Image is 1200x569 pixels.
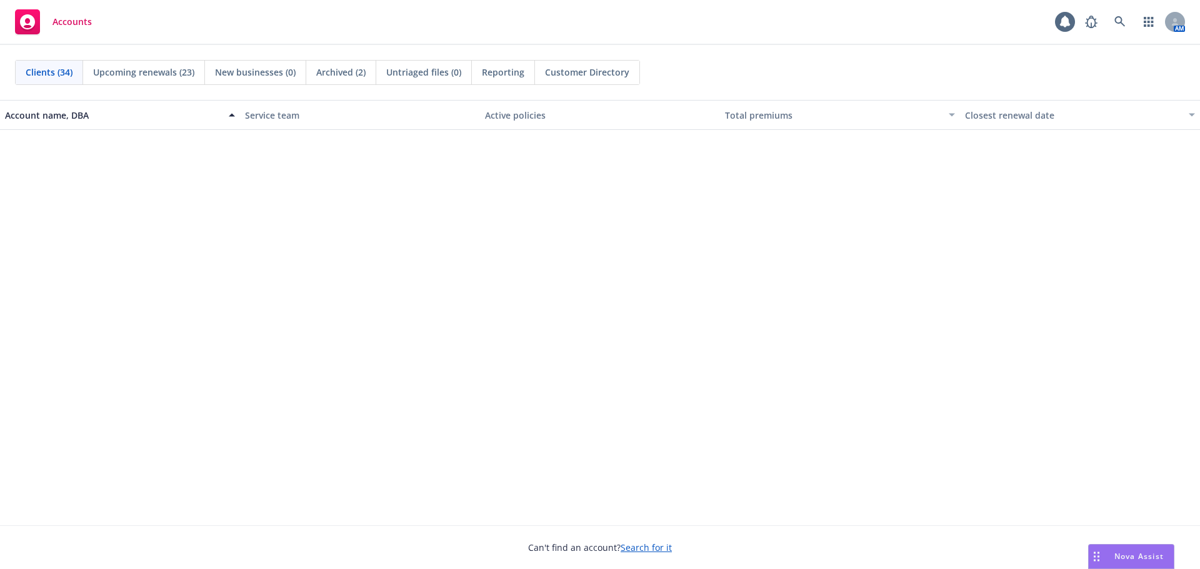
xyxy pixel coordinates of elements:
div: Total premiums [725,109,941,122]
button: Active policies [480,100,720,130]
a: Report a Bug [1079,9,1104,34]
span: Nova Assist [1114,551,1164,562]
span: Clients (34) [26,66,72,79]
button: Total premiums [720,100,960,130]
span: Can't find an account? [528,541,672,554]
button: Closest renewal date [960,100,1200,130]
button: Service team [240,100,480,130]
div: Active policies [485,109,715,122]
a: Search for it [621,542,672,553]
span: New businesses (0) [215,66,296,79]
div: Service team [245,109,475,122]
a: Switch app [1136,9,1161,34]
a: Accounts [10,4,97,39]
button: Nova Assist [1088,544,1174,569]
div: Drag to move [1089,545,1104,568]
span: Untriaged files (0) [386,66,461,79]
a: Search [1107,9,1132,34]
span: Upcoming renewals (23) [93,66,194,79]
div: Closest renewal date [965,109,1181,122]
span: Reporting [482,66,524,79]
span: Accounts [52,17,92,27]
span: Customer Directory [545,66,629,79]
div: Account name, DBA [5,109,221,122]
span: Archived (2) [316,66,366,79]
